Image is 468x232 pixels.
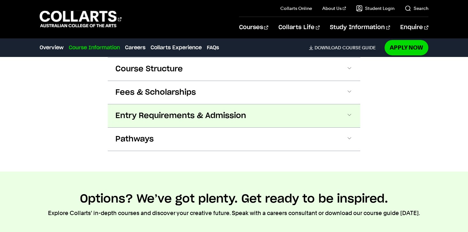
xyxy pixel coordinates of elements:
button: Fees & Scholarships [108,81,360,104]
a: Study Information [330,17,390,38]
a: Course Information [69,44,120,52]
a: Enquire [400,17,428,38]
a: Collarts Life [278,17,320,38]
div: Go to homepage [40,10,121,28]
a: Apply Now [385,40,428,55]
p: Explore Collarts' in-depth courses and discover your creative future. Speak with a careers consul... [48,209,420,218]
a: Student Login [356,5,394,12]
button: Entry Requirements & Admission [108,104,360,127]
a: Collarts Experience [151,44,202,52]
h2: Options? We’ve got plenty. Get ready to be inspired. [80,192,388,206]
a: Courses [239,17,268,38]
a: Collarts Online [280,5,312,12]
span: Entry Requirements & Admission [115,111,246,121]
span: Pathways [115,134,154,144]
span: Download [315,45,341,51]
a: Careers [125,44,145,52]
span: Fees & Scholarships [115,87,196,98]
button: Course Structure [108,58,360,81]
a: Overview [40,44,64,52]
span: Course Structure [115,64,183,74]
a: FAQs [207,44,219,52]
a: Search [405,5,428,12]
button: Pathways [108,128,360,151]
a: About Us [322,5,346,12]
a: DownloadCourse Guide [309,45,381,51]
